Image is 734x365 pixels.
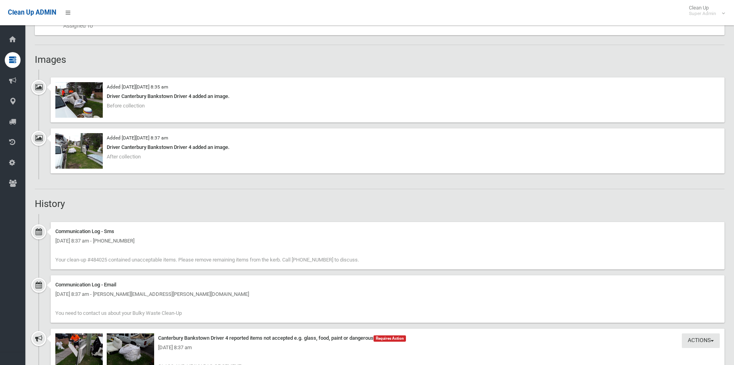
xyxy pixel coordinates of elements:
[107,154,141,160] span: After collection
[55,290,720,299] div: [DATE] 8:37 am - [PERSON_NAME][EMAIL_ADDRESS][PERSON_NAME][DOMAIN_NAME]
[107,103,145,109] span: Before collection
[55,82,103,118] img: 2025-09-1608.35.25361331175496154568.jpg
[685,5,724,17] span: Clean Up
[107,135,168,141] small: Added [DATE][DATE] 8:37 am
[55,236,720,246] div: [DATE] 8:37 am - [PHONE_NUMBER]
[107,84,168,90] small: Added [DATE][DATE] 8:35 am
[8,9,56,16] span: Clean Up ADMIN
[55,333,720,343] div: Canterbury Bankstown Driver 4 reported items not accepted e.g. glass, food, paint or dangerous
[55,92,720,101] div: Driver Canterbury Bankstown Driver 4 added an image.
[689,11,716,17] small: Super Admin
[63,21,718,30] small: Assigned To
[35,55,725,65] h2: Images
[55,343,720,352] div: [DATE] 8:37 am
[682,333,720,348] button: Actions
[55,310,182,316] span: You need to contact us about your Bulky Waste Clean-Up
[55,280,720,290] div: Communication Log - Email
[55,227,720,236] div: Communication Log - Sms
[374,335,406,342] span: Requires Action
[55,143,720,152] div: Driver Canterbury Bankstown Driver 4 added an image.
[35,199,725,209] h2: History
[55,257,359,263] span: Your clean-up #484025 contained unacceptable items. Please remove remaining items from the kerb. ...
[55,133,103,169] img: 2025-09-1608.36.501994126942049191250.jpg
